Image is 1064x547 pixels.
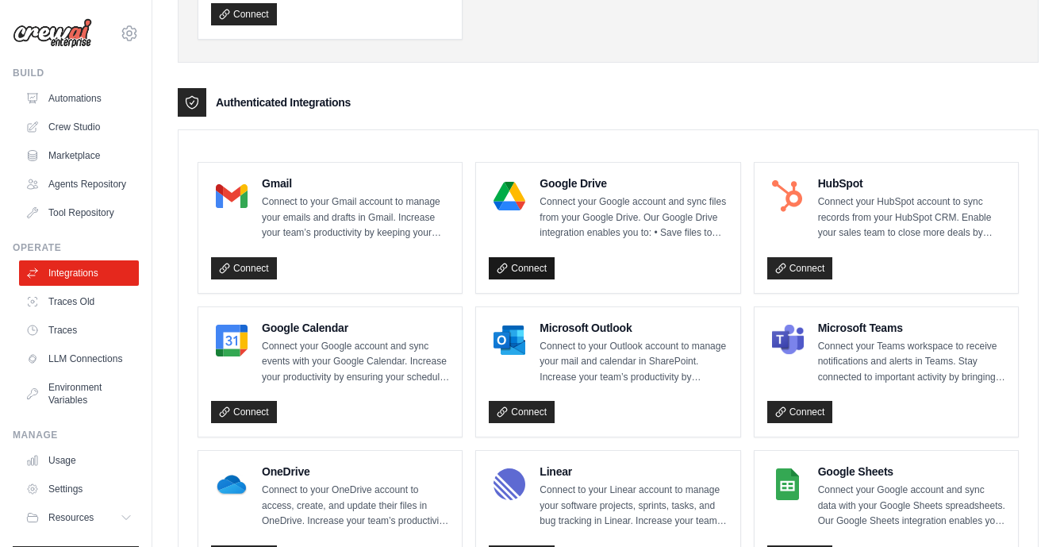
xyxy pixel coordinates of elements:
img: Microsoft Outlook Logo [494,325,525,356]
a: Automations [19,86,139,111]
p: Connect your Google account and sync files from your Google Drive. Our Google Drive integration e... [540,195,727,241]
img: OneDrive Logo [216,468,248,500]
div: Manage [13,429,139,441]
img: Logo [13,18,92,48]
p: Connect to your Linear account to manage your software projects, sprints, tasks, and bug tracking... [540,483,727,530]
img: HubSpot Logo [772,180,804,212]
a: Connect [211,401,277,423]
h4: Google Calendar [262,320,449,336]
a: Connect [211,3,277,25]
a: Crew Studio [19,114,139,140]
a: Connect [489,257,555,279]
img: Google Drive Logo [494,180,525,212]
img: Microsoft Teams Logo [772,325,804,356]
p: Connect your Google account and sync data with your Google Sheets spreadsheets. Our Google Sheets... [818,483,1005,530]
h4: Microsoft Teams [818,320,1005,336]
a: Connect [211,257,277,279]
a: LLM Connections [19,346,139,372]
p: Connect to your Gmail account to manage your emails and drafts in Gmail. Increase your team’s pro... [262,195,449,241]
h3: Authenticated Integrations [216,94,351,110]
a: Agents Repository [19,171,139,197]
p: Connect your Teams workspace to receive notifications and alerts in Teams. Stay connected to impo... [818,339,1005,386]
span: Resources [48,511,94,524]
h4: Microsoft Outlook [540,320,727,336]
img: Gmail Logo [216,180,248,212]
h4: Google Drive [540,175,727,191]
img: Google Sheets Logo [772,468,804,500]
a: Settings [19,476,139,502]
img: Linear Logo [494,468,525,500]
a: Connect [767,257,833,279]
a: Environment Variables [19,375,139,413]
a: Connect [767,401,833,423]
a: Traces [19,318,139,343]
p: Connect your Google account and sync events with your Google Calendar. Increase your productivity... [262,339,449,386]
p: Connect your HubSpot account to sync records from your HubSpot CRM. Enable your sales team to clo... [818,195,1005,241]
div: Operate [13,241,139,254]
a: Traces Old [19,289,139,314]
h4: Linear [540,464,727,480]
p: Connect to your OneDrive account to access, create, and update their files in OneDrive. Increase ... [262,483,449,530]
h4: HubSpot [818,175,1005,191]
button: Resources [19,505,139,530]
a: Integrations [19,260,139,286]
div: Build [13,67,139,79]
a: Marketplace [19,143,139,168]
h4: Google Sheets [818,464,1005,480]
a: Usage [19,448,139,473]
a: Tool Repository [19,200,139,225]
h4: OneDrive [262,464,449,480]
p: Connect to your Outlook account to manage your mail and calendar in SharePoint. Increase your tea... [540,339,727,386]
h4: Gmail [262,175,449,191]
img: Google Calendar Logo [216,325,248,356]
a: Connect [489,401,555,423]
